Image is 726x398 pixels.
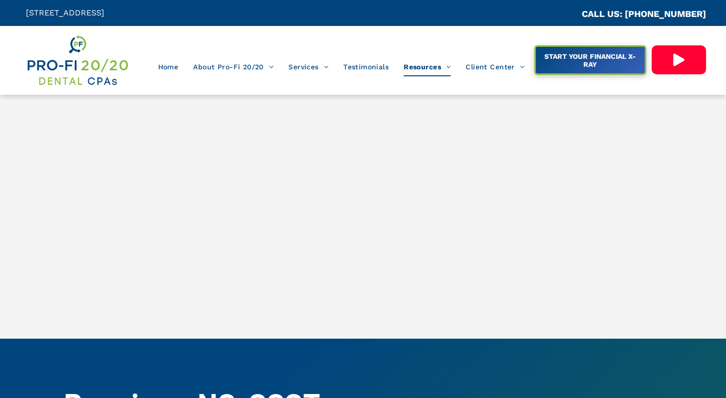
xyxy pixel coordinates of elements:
span: [STREET_ADDRESS] [26,8,104,17]
a: Testimonials [336,57,396,76]
a: Client Center [458,57,532,76]
a: Resources [396,57,458,76]
a: START YOUR FINANCIAL X-RAY [534,45,646,75]
a: About Pro-Fi 20/20 [186,57,281,76]
a: Home [151,57,186,76]
span: START YOUR FINANCIAL X-RAY [537,47,644,73]
span: CA::CALLC [539,9,582,19]
a: CALL US: [PHONE_NUMBER] [582,8,706,19]
img: Get Dental CPA Consulting, Bookkeeping, & Bank Loans [26,33,129,87]
a: Services [281,57,336,76]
